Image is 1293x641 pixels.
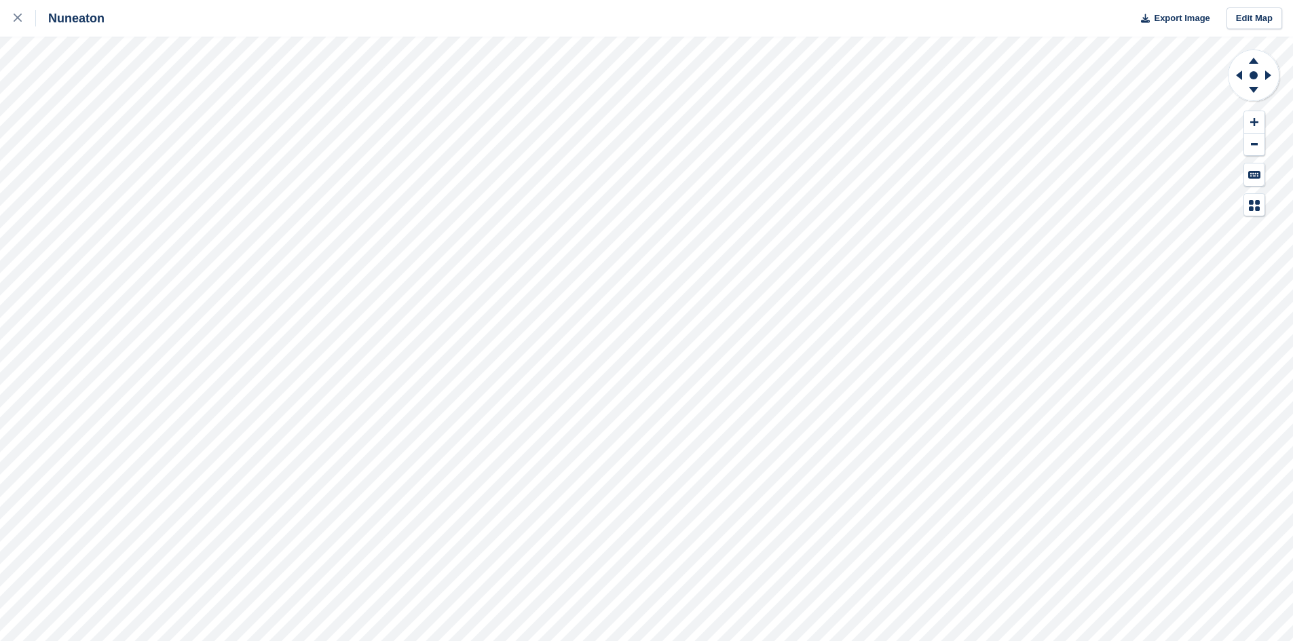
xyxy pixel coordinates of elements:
a: Edit Map [1226,7,1282,30]
button: Map Legend [1244,194,1264,216]
button: Keyboard Shortcuts [1244,163,1264,186]
button: Export Image [1133,7,1210,30]
button: Zoom In [1244,111,1264,134]
div: Nuneaton [36,10,105,26]
button: Zoom Out [1244,134,1264,156]
span: Export Image [1154,12,1210,25]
